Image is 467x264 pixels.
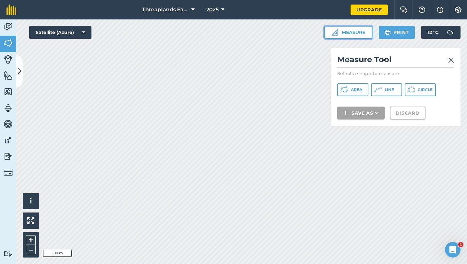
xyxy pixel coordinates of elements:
img: svg+xml;base64,PHN2ZyB4bWxucz0iaHR0cDovL3d3dy53My5vcmcvMjAwMC9zdmciIHdpZHRoPSIxNCIgaGVpZ2h0PSIyNC... [343,109,348,117]
iframe: Intercom live chat [445,242,461,258]
img: svg+xml;base64,PD94bWwgdmVyc2lvbj0iMS4wIiBlbmNvZGluZz0idXRmLTgiPz4KPCEtLSBHZW5lcmF0b3I6IEFkb2JlIE... [4,152,13,161]
button: Circle [405,83,436,96]
span: Threaplands Farm [142,6,189,14]
span: 2025 [206,6,219,14]
img: A cog icon [454,6,462,13]
p: Select a shape to measure [337,70,454,77]
button: – [26,245,36,254]
img: Ruler icon [331,29,338,36]
img: svg+xml;base64,PD94bWwgdmVyc2lvbj0iMS4wIiBlbmNvZGluZz0idXRmLTgiPz4KPCEtLSBHZW5lcmF0b3I6IEFkb2JlIE... [4,168,13,177]
button: Line [371,83,402,96]
button: Area [337,83,368,96]
button: 12 °C [421,26,461,39]
img: fieldmargin Logo [6,5,16,15]
button: Satellite (Azure) [29,26,91,39]
img: svg+xml;base64,PHN2ZyB4bWxucz0iaHR0cDovL3d3dy53My5vcmcvMjAwMC9zdmciIHdpZHRoPSI1NiIgaGVpZ2h0PSI2MC... [4,87,13,97]
span: 1 [458,242,463,247]
img: svg+xml;base64,PHN2ZyB4bWxucz0iaHR0cDovL3d3dy53My5vcmcvMjAwMC9zdmciIHdpZHRoPSI1NiIgaGVpZ2h0PSI2MC... [4,38,13,48]
button: Discard [390,107,425,120]
img: svg+xml;base64,PD94bWwgdmVyc2lvbj0iMS4wIiBlbmNvZGluZz0idXRmLTgiPz4KPCEtLSBHZW5lcmF0b3I6IEFkb2JlIE... [4,251,13,257]
img: Four arrows, one pointing top left, one top right, one bottom right and the last bottom left [27,217,34,224]
span: Line [385,87,394,92]
img: svg+xml;base64,PD94bWwgdmVyc2lvbj0iMS4wIiBlbmNvZGluZz0idXRmLTgiPz4KPCEtLSBHZW5lcmF0b3I6IEFkb2JlIE... [444,26,457,39]
span: 12 ° C [428,26,438,39]
span: i [30,197,32,205]
a: Upgrade [351,5,388,15]
img: svg+xml;base64,PD94bWwgdmVyc2lvbj0iMS4wIiBlbmNvZGluZz0idXRmLTgiPz4KPCEtLSBHZW5lcmF0b3I6IEFkb2JlIE... [4,22,13,32]
img: svg+xml;base64,PHN2ZyB4bWxucz0iaHR0cDovL3d3dy53My5vcmcvMjAwMC9zdmciIHdpZHRoPSIyMiIgaGVpZ2h0PSIzMC... [448,56,454,64]
img: Two speech bubbles overlapping with the left bubble in the forefront [400,6,408,13]
span: Area [351,87,362,92]
button: Measure [324,26,372,39]
img: svg+xml;base64,PHN2ZyB4bWxucz0iaHR0cDovL3d3dy53My5vcmcvMjAwMC9zdmciIHdpZHRoPSIxOSIgaGVpZ2h0PSIyNC... [385,29,391,36]
button: i [23,193,39,209]
img: svg+xml;base64,PD94bWwgdmVyc2lvbj0iMS4wIiBlbmNvZGluZz0idXRmLTgiPz4KPCEtLSBHZW5lcmF0b3I6IEFkb2JlIE... [4,103,13,113]
img: A question mark icon [418,6,426,13]
button: Save as [337,107,385,120]
img: svg+xml;base64,PHN2ZyB4bWxucz0iaHR0cDovL3d3dy53My5vcmcvMjAwMC9zdmciIHdpZHRoPSI1NiIgaGVpZ2h0PSI2MC... [4,71,13,80]
button: + [26,235,36,245]
img: svg+xml;base64,PD94bWwgdmVyc2lvbj0iMS4wIiBlbmNvZGluZz0idXRmLTgiPz4KPCEtLSBHZW5lcmF0b3I6IEFkb2JlIE... [4,119,13,129]
img: svg+xml;base64,PHN2ZyB4bWxucz0iaHR0cDovL3d3dy53My5vcmcvMjAwMC9zdmciIHdpZHRoPSIxNyIgaGVpZ2h0PSIxNy... [437,6,443,14]
button: Print [379,26,415,39]
img: svg+xml;base64,PD94bWwgdmVyc2lvbj0iMS4wIiBlbmNvZGluZz0idXRmLTgiPz4KPCEtLSBHZW5lcmF0b3I6IEFkb2JlIE... [4,55,13,64]
h2: Measure Tool [337,54,454,68]
img: svg+xml;base64,PD94bWwgdmVyc2lvbj0iMS4wIiBlbmNvZGluZz0idXRmLTgiPz4KPCEtLSBHZW5lcmF0b3I6IEFkb2JlIE... [4,135,13,145]
span: Circle [418,87,433,92]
